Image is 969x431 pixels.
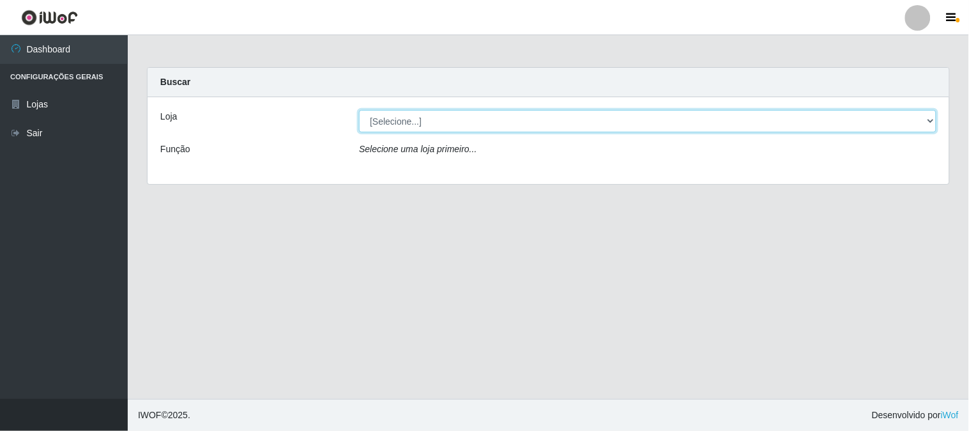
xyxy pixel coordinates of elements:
[160,77,190,87] strong: Buscar
[941,410,959,420] a: iWof
[872,409,959,422] span: Desenvolvido por
[160,143,190,156] label: Função
[21,10,78,26] img: CoreUI Logo
[138,410,162,420] span: IWOF
[160,110,177,123] label: Loja
[138,409,190,422] span: © 2025 .
[359,144,477,154] i: Selecione uma loja primeiro...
